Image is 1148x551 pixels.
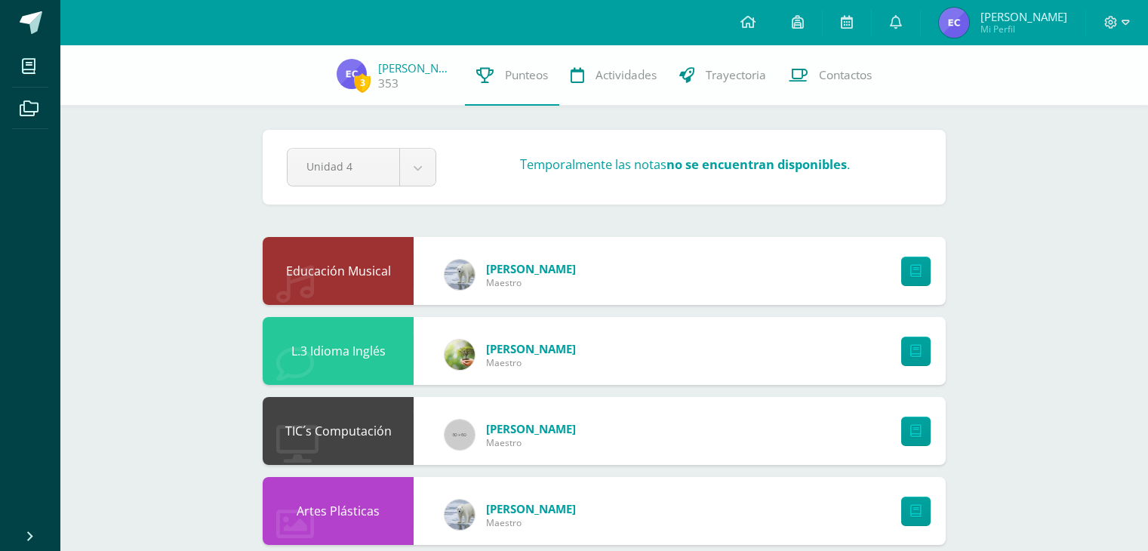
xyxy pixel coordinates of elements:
[486,356,576,369] span: Maestro
[288,149,436,186] a: Unidad 4
[706,67,766,83] span: Trayectoria
[486,436,576,449] span: Maestro
[445,500,475,530] img: bb12ee73cbcbadab578609fc3959b0d5.png
[520,155,850,173] h3: Temporalmente las notas .
[559,45,668,106] a: Actividades
[666,155,847,173] strong: no se encuentran disponibles
[378,60,454,75] a: [PERSON_NAME]
[354,73,371,92] span: 3
[939,8,969,38] img: 131da0fb8e6f9eaa9646e08db0c1e741.png
[486,516,576,529] span: Maestro
[596,67,657,83] span: Actividades
[445,260,475,290] img: bb12ee73cbcbadab578609fc3959b0d5.png
[486,421,576,436] span: [PERSON_NAME]
[263,397,414,465] div: TIC´s Computación
[980,23,1067,35] span: Mi Perfil
[306,149,380,184] span: Unidad 4
[980,9,1067,24] span: [PERSON_NAME]
[337,59,367,89] img: 131da0fb8e6f9eaa9646e08db0c1e741.png
[486,276,576,289] span: Maestro
[668,45,777,106] a: Trayectoria
[777,45,883,106] a: Contactos
[378,75,399,91] a: 353
[263,317,414,385] div: L.3 Idioma Inglés
[819,67,872,83] span: Contactos
[505,67,548,83] span: Punteos
[486,501,576,516] span: [PERSON_NAME]
[465,45,559,106] a: Punteos
[445,340,475,370] img: a5ec97171129a96b385d3d847ecf055b.png
[263,477,414,545] div: Artes Plásticas
[263,237,414,305] div: Educación Musical
[486,341,576,356] span: [PERSON_NAME]
[445,420,475,450] img: 60x60
[486,261,576,276] span: [PERSON_NAME]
